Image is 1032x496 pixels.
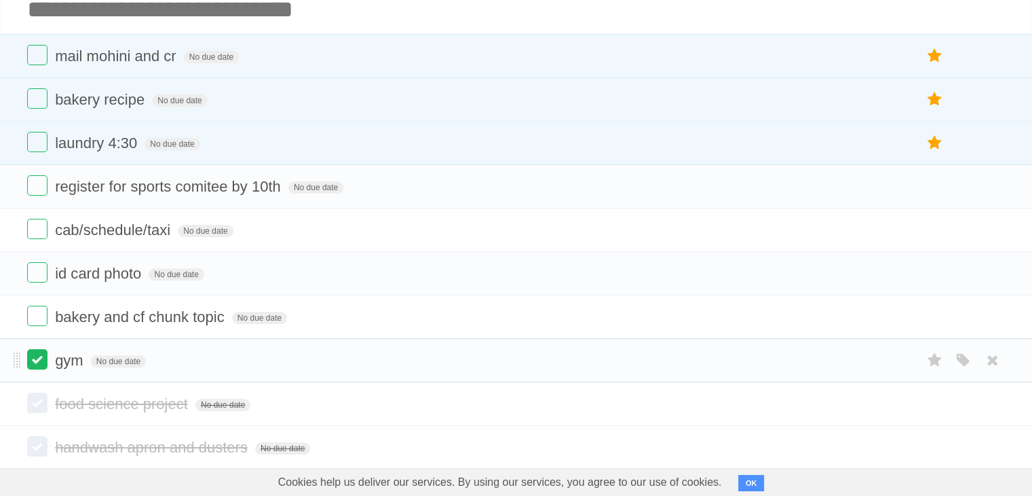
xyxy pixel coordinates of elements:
[27,306,47,326] label: Done
[184,51,239,63] span: No due date
[27,219,47,239] label: Done
[145,138,199,150] span: No due date
[738,475,765,491] button: OK
[91,355,146,368] span: No due date
[55,265,145,282] span: id card photo
[288,181,343,194] span: No due date
[265,469,735,496] span: Cookies help us deliver our services. By using our services, you agree to our use of cookies.
[232,312,287,324] span: No due date
[55,352,87,369] span: gym
[152,94,207,107] span: No due date
[55,48,180,65] span: mail mohini and cr
[27,132,47,152] label: Done
[27,262,47,283] label: Done
[255,442,310,455] span: No due date
[27,88,47,109] label: Done
[55,439,251,456] span: handwash apron and dusters
[55,178,284,195] span: register for sports comitee by 10th
[55,308,227,325] span: bakery and cf chunk topic
[178,225,233,237] span: No due date
[149,268,204,281] span: No due date
[55,395,191,412] span: food science project
[922,45,948,67] label: Star task
[55,222,174,238] span: cab/schedule/taxi
[27,175,47,196] label: Done
[27,436,47,457] label: Done
[27,349,47,370] label: Done
[27,45,47,65] label: Done
[195,399,250,411] span: No due date
[922,88,948,111] label: Star task
[27,393,47,413] label: Done
[922,132,948,154] label: Star task
[55,91,148,108] span: bakery recipe
[55,135,140,152] span: laundry 4:30
[922,349,948,372] label: Star task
